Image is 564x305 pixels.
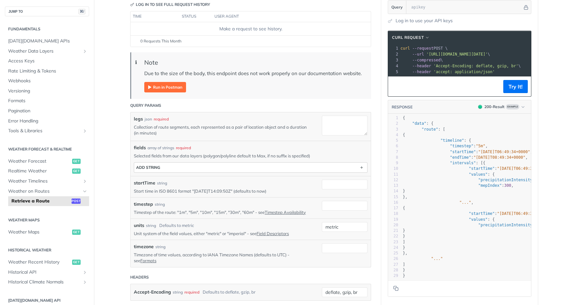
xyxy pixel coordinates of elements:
input: apikey [408,1,523,14]
span: "[DATE]T06:49:34+0000" [497,211,549,216]
span: fields [134,144,146,151]
span: Webhooks [8,78,87,84]
a: Access Keys [5,56,89,66]
span: "startTime" [469,211,494,216]
span: --url [412,52,424,56]
div: string [146,223,156,229]
span: 300 [504,183,511,188]
span: "[DATE]T06:49:34+0000" [497,166,549,171]
span: Retrieve a Route [11,198,70,204]
span: } [403,268,405,272]
div: 1 [388,45,399,51]
button: Show subpages for Weather Data Layers [82,49,87,54]
a: Weather TimelinesShow subpages for Weather Timelines [5,176,89,186]
div: 22 [388,233,398,239]
span: cURL Request [392,35,424,40]
span: Realtime Weather [8,168,70,174]
th: user agent [212,11,358,22]
span: "timestep" [450,144,474,148]
span: "data" [412,121,426,126]
span: : , [403,155,528,160]
div: 23 [388,239,398,245]
span: Historical Climate Normals [8,279,81,285]
span: 'accept: application/json' [433,70,495,74]
span: : , [403,150,533,154]
div: 10 [388,166,398,171]
span: 200 [478,105,482,109]
a: Error Handling [5,116,89,126]
span: Weather Forecast [8,158,70,165]
div: 2 [388,51,399,57]
span: Weather Data Layers [8,48,81,55]
button: Try It! [503,80,528,93]
span: : { [403,172,495,177]
span: Weather Timelines [8,178,81,185]
div: 15 [388,194,398,200]
span: 'Accept-Encoding: deflate, gzip, br' [433,64,518,68]
span: Example [506,104,519,109]
div: 200 - Result [484,104,505,110]
h2: [DATE][DOMAIN_NAME] API [5,297,89,303]
button: Show subpages for Historical Climate Normals [82,280,87,285]
div: string [155,244,165,250]
button: Hide [523,4,529,10]
a: Timestep Availability [265,210,306,215]
p: Collection of route segments, each represented as a pair of location object and a duration (in mi... [134,124,312,136]
span: Expand image [144,84,186,90]
div: 11 [388,172,398,177]
label: startTime [134,180,155,186]
a: Weather Data LayersShow subpages for Weather Data Layers [5,46,89,56]
div: json [145,116,152,122]
h2: Weather Maps [5,217,89,223]
span: curl [400,46,410,51]
div: Defaults to metric [159,222,194,229]
span: get [72,159,81,164]
a: Field Descriptors [257,231,289,236]
a: Historical APIShow subpages for Historical API [5,267,89,277]
div: 21 [388,228,398,233]
span: \ [400,64,521,68]
span: Historical API [8,269,81,276]
div: Headers [130,274,149,280]
span: Rate Limiting & Tokens [8,68,87,74]
span: : [{ [403,161,485,165]
p: Due to the size of the body, this endpoint does not work properly on our documentation website. [144,70,365,77]
a: Log in to use your API keys [396,17,453,24]
div: 3 [388,57,399,63]
span: : , [403,223,542,227]
div: 19 [388,217,398,222]
div: 14 [388,188,398,194]
span: ] [403,240,405,244]
span: --compressed [412,58,441,62]
div: 25 [388,250,398,256]
span: --request [412,46,433,51]
div: required [176,145,191,151]
a: Weather Mapsget [5,227,89,237]
span: "[DATE]T06:49:34+0000" [478,150,530,154]
th: status [180,11,212,22]
span: Formats [8,98,87,104]
span: Query [391,4,403,10]
div: 3 [388,127,398,132]
div: 17 [388,205,398,211]
span: : , [403,166,551,171]
th: time [131,11,180,22]
span: ℹ [135,59,137,66]
a: Pagination [5,106,89,116]
div: 6 [388,143,398,149]
a: Formats [5,96,89,106]
div: Query Params [130,103,161,108]
button: JUMP TO⌘/ [5,7,89,16]
span: "[DATE]T08:49:34+0000" [474,155,525,160]
p: Selected fields from our data layers (polygon/polyline default to Max, if no suffix is specified) [134,153,368,159]
a: Realtime Weatherget [5,166,89,176]
div: 29 [388,273,398,279]
span: : { [403,217,495,222]
span: { [403,133,405,137]
button: Show subpages for Weather Timelines [82,179,87,184]
span: : [ [403,127,445,132]
p: Start time in ISO 8601 format "[DATE]T14:09:50Z" (defaults to now) [134,188,312,194]
span: "timeline" [441,138,464,143]
span: ] [403,262,405,267]
button: Hide subpages for Weather on Routes [82,189,87,194]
